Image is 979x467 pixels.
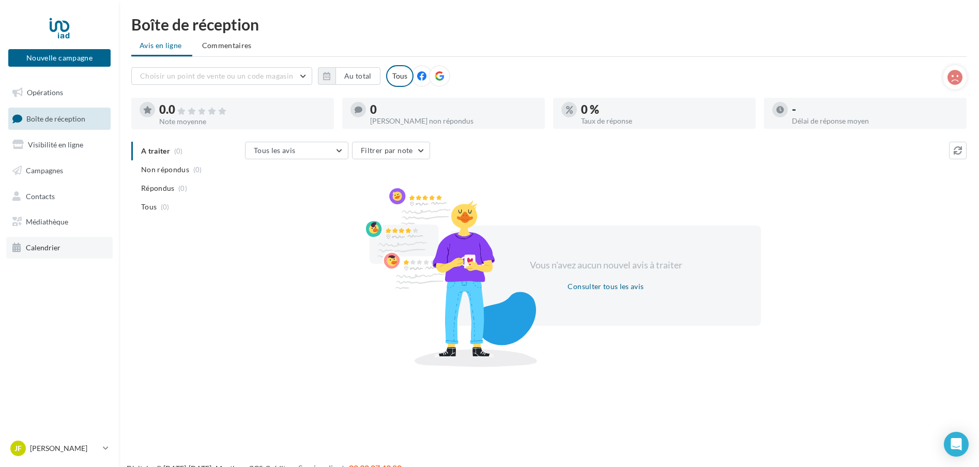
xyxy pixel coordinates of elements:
div: Open Intercom Messenger [944,432,969,457]
span: (0) [193,165,202,174]
span: Commentaires [202,40,252,51]
button: Filtrer par note [352,142,430,159]
span: Répondus [141,183,175,193]
p: [PERSON_NAME] [30,443,99,454]
div: Délai de réponse moyen [792,117,958,125]
span: (0) [178,184,187,192]
button: Nouvelle campagne [8,49,111,67]
span: Visibilité en ligne [28,140,83,149]
div: Boîte de réception [131,17,967,32]
a: Médiathèque [6,211,113,233]
div: 0.0 [159,104,326,116]
div: Taux de réponse [581,117,747,125]
a: Contacts [6,186,113,207]
div: Note moyenne [159,118,326,125]
span: Tous les avis [254,146,296,155]
button: Tous les avis [245,142,348,159]
div: - [792,104,958,115]
span: Tous [141,202,157,212]
div: 0 % [581,104,747,115]
span: Non répondus [141,164,189,175]
a: Campagnes [6,160,113,182]
a: Opérations [6,82,113,103]
span: Opérations [27,88,63,97]
a: JF [PERSON_NAME] [8,439,111,458]
span: Choisir un point de vente ou un code magasin [140,71,293,80]
button: Choisir un point de vente ou un code magasin [131,67,312,85]
span: Contacts [26,191,55,200]
span: Calendrier [26,243,60,252]
button: Au total [318,67,380,85]
span: (0) [161,203,170,211]
a: Calendrier [6,237,113,259]
div: 0 [370,104,537,115]
div: Vous n'avez aucun nouvel avis à traiter [517,259,695,272]
div: [PERSON_NAME] non répondus [370,117,537,125]
span: JF [14,443,22,454]
span: Médiathèque [26,217,68,226]
button: Consulter tous les avis [563,280,648,293]
div: Tous [386,65,414,87]
span: Boîte de réception [26,114,85,123]
button: Au total [335,67,380,85]
a: Boîte de réception [6,108,113,130]
a: Visibilité en ligne [6,134,113,156]
span: Campagnes [26,166,63,175]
